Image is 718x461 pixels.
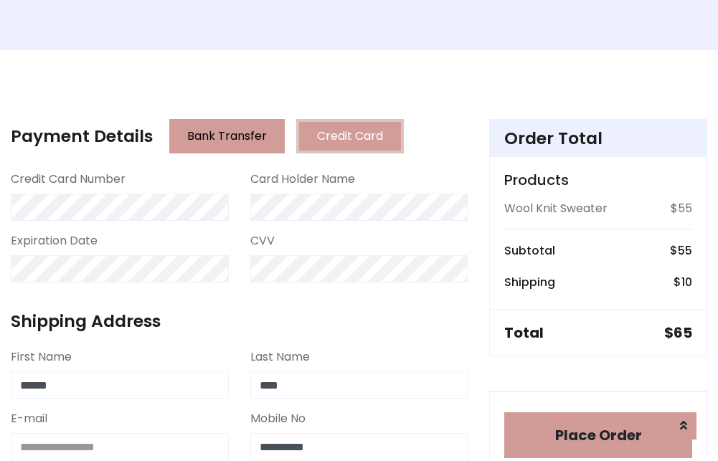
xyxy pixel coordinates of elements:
[671,200,692,217] p: $55
[11,410,47,427] label: E-mail
[504,171,692,189] h5: Products
[670,244,692,257] h6: $
[504,244,555,257] h6: Subtotal
[250,171,355,188] label: Card Holder Name
[504,128,692,148] h4: Order Total
[11,348,72,366] label: First Name
[504,324,544,341] h5: Total
[504,412,692,458] button: Place Order
[678,242,692,259] span: 55
[11,126,153,146] h4: Payment Details
[11,311,468,331] h4: Shipping Address
[250,232,275,249] label: CVV
[11,232,98,249] label: Expiration Date
[681,274,692,290] span: 10
[674,275,692,289] h6: $
[250,348,310,366] label: Last Name
[504,200,608,217] p: Wool Knit Sweater
[674,323,692,343] span: 65
[11,171,126,188] label: Credit Card Number
[504,275,555,289] h6: Shipping
[250,410,306,427] label: Mobile No
[296,119,404,153] button: Credit Card
[664,324,692,341] h5: $
[169,119,285,153] button: Bank Transfer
